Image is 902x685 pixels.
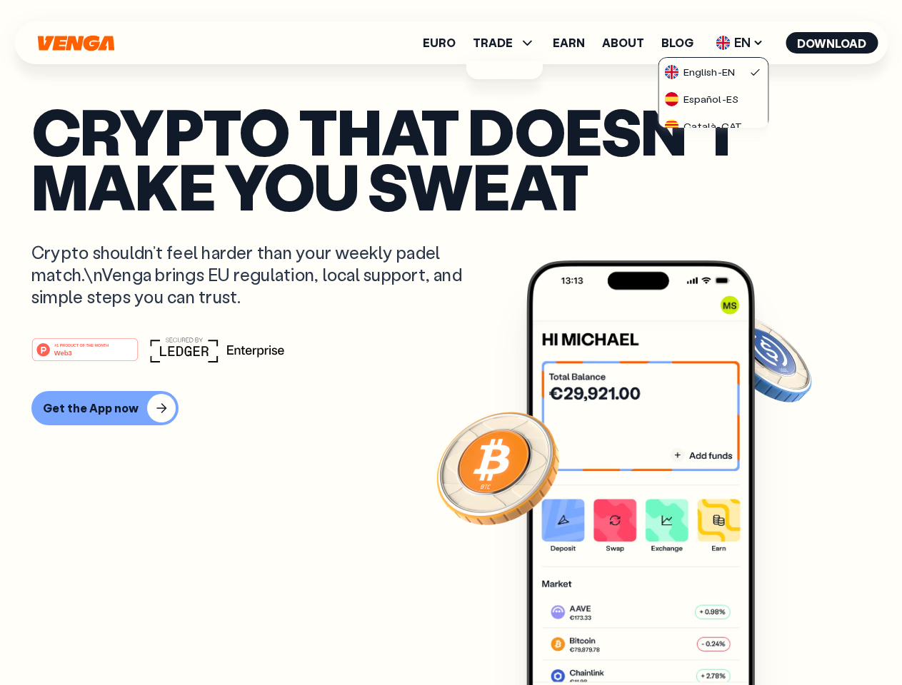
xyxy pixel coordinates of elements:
img: flag-cat [665,119,679,133]
img: flag-uk [716,36,730,50]
img: USDC coin [712,307,815,410]
a: Euro [423,37,456,49]
a: flag-catCatalà-CAT [659,112,768,139]
a: Earn [553,37,585,49]
img: flag-uk [665,65,679,79]
a: Blog [661,37,693,49]
tspan: #1 PRODUCT OF THE MONTH [54,342,109,347]
span: TRADE [473,34,536,51]
tspan: Web3 [54,348,72,356]
div: Get the App now [43,401,139,415]
a: About [602,37,644,49]
img: Bitcoin [434,403,562,532]
span: TRADE [473,37,513,49]
svg: Home [36,35,116,51]
a: flag-esEspañol-ES [659,85,768,112]
a: #1 PRODUCT OF THE MONTHWeb3 [31,346,139,365]
button: Download [786,32,878,54]
button: Get the App now [31,391,179,425]
div: English - EN [665,65,735,79]
a: flag-ukEnglish-EN [659,58,768,85]
a: Get the App now [31,391,871,425]
img: flag-es [665,92,679,106]
span: EN [711,31,768,54]
p: Crypto that doesn’t make you sweat [31,103,871,213]
p: Crypto shouldn’t feel harder than your weekly padel match.\nVenga brings EU regulation, local sup... [31,241,483,308]
div: Català - CAT [665,119,742,133]
div: Español - ES [665,92,738,106]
